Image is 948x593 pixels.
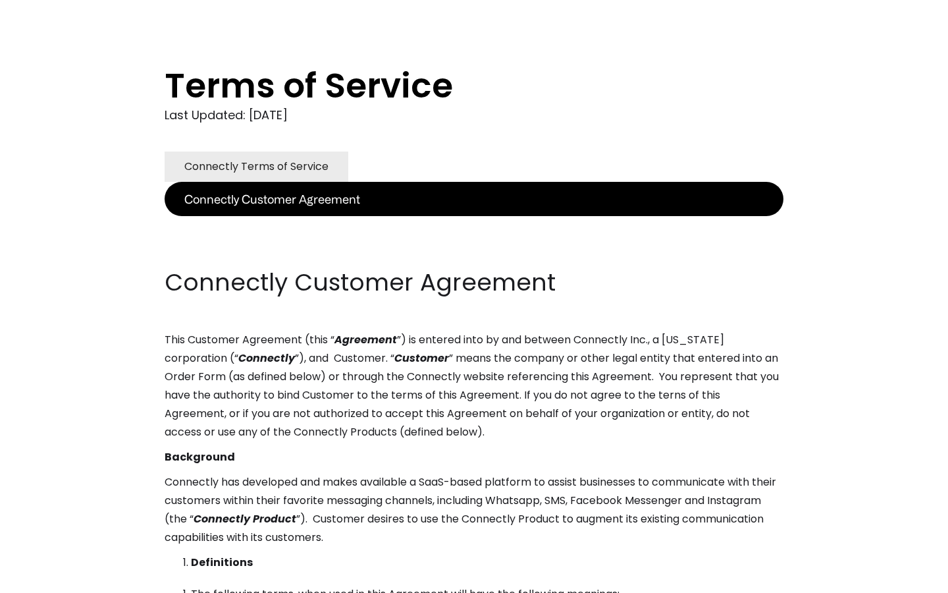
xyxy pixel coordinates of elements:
[194,511,296,526] em: Connectly Product
[184,190,360,208] div: Connectly Customer Agreement
[165,66,731,105] h1: Terms of Service
[165,473,783,547] p: Connectly has developed and makes available a SaaS-based platform to assist businesses to communi...
[26,570,79,588] ul: Language list
[334,332,397,347] em: Agreement
[165,266,783,299] h2: Connectly Customer Agreement
[184,157,329,176] div: Connectly Terms of Service
[165,331,783,441] p: This Customer Agreement (this “ ”) is entered into by and between Connectly Inc., a [US_STATE] co...
[165,105,783,125] div: Last Updated: [DATE]
[13,569,79,588] aside: Language selected: English
[238,351,295,366] em: Connectly
[165,216,783,235] p: ‍
[165,449,235,465] strong: Background
[191,555,253,570] strong: Definitions
[394,351,449,366] em: Customer
[165,241,783,260] p: ‍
